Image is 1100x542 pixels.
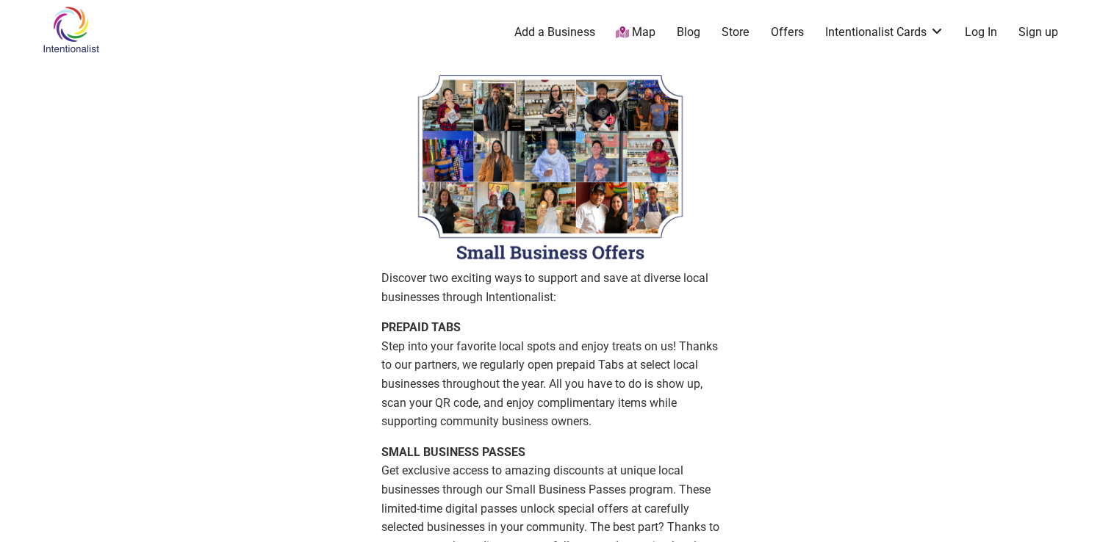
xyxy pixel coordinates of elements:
img: Welcome to Intentionalist Passes [381,66,719,269]
p: Discover two exciting ways to support and save at diverse local businesses through Intentionalist: [381,269,719,306]
a: Intentionalist Cards [825,24,944,40]
strong: SMALL BUSINESS PASSES [381,445,525,459]
a: Map [616,24,655,41]
a: Sign up [1018,24,1058,40]
strong: PREPAID TABS [381,320,461,334]
p: Step into your favorite local spots and enjoy treats on us! Thanks to our partners, we regularly ... [381,318,719,431]
a: Log In [965,24,997,40]
a: Add a Business [514,24,595,40]
img: Intentionalist [36,6,106,54]
a: Offers [771,24,804,40]
a: Store [722,24,749,40]
a: Blog [677,24,700,40]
